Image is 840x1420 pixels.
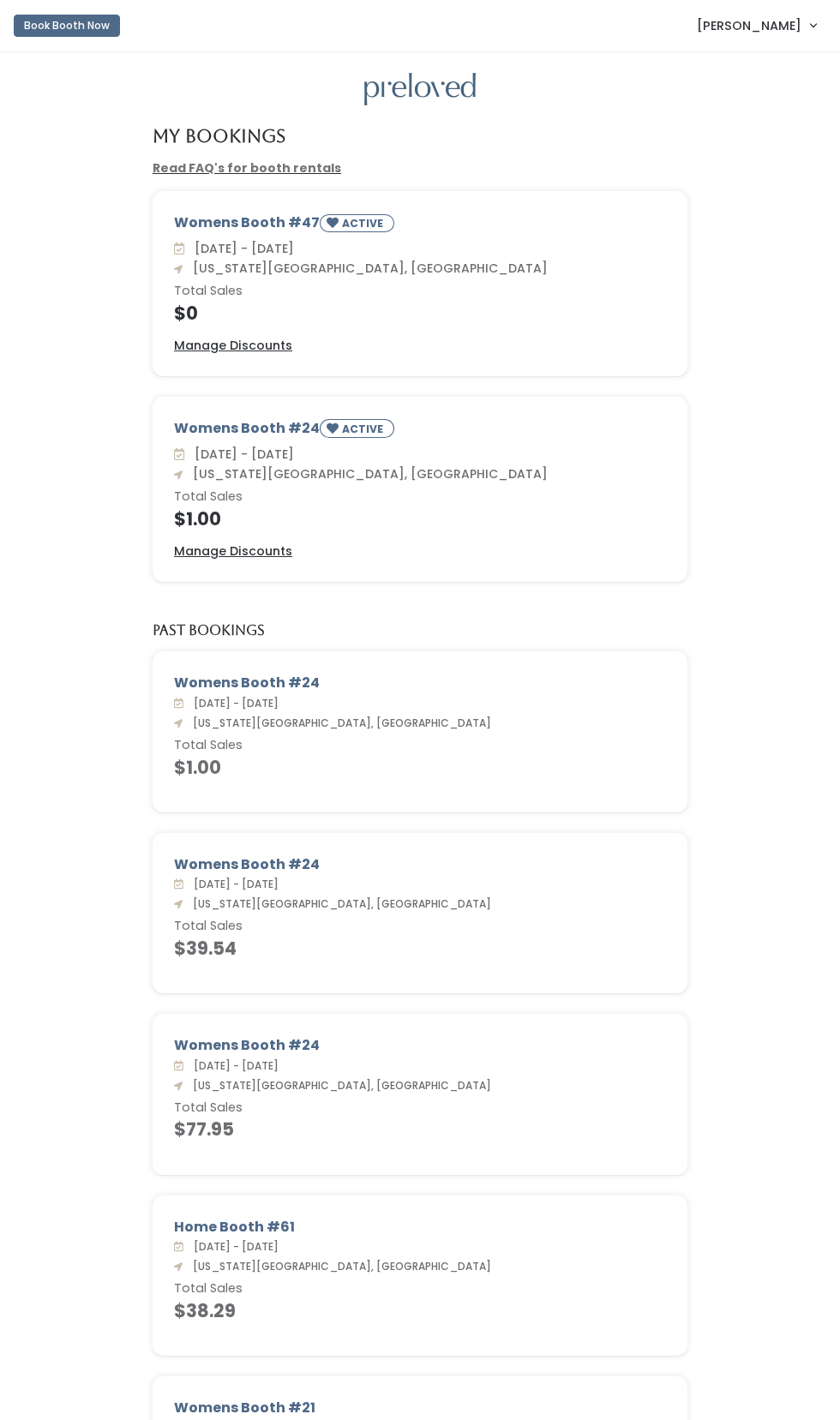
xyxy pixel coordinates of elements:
h6: Total Sales [174,920,666,933]
h4: $39.54 [174,938,666,958]
span: [DATE] - [DATE] [188,240,294,257]
div: Womens Booth #24 [174,1035,666,1056]
span: [DATE] - [DATE] [188,446,294,463]
h5: Past Bookings [153,623,265,638]
span: [DATE] - [DATE] [187,1239,279,1254]
u: Manage Discounts [174,542,292,560]
span: [US_STATE][GEOGRAPHIC_DATA], [GEOGRAPHIC_DATA] [186,1078,491,1093]
h6: Total Sales [174,285,666,298]
div: Home Booth #61 [174,1217,666,1237]
h4: $77.95 [174,1119,666,1139]
div: Womens Booth #24 [174,854,666,875]
h4: $38.29 [174,1301,666,1321]
a: Book Booth Now [14,7,120,45]
a: [PERSON_NAME] [680,7,833,44]
a: Manage Discounts [174,337,292,355]
h6: Total Sales [174,490,666,504]
h4: $1.00 [174,758,666,777]
div: Womens Booth #24 [174,673,666,693]
small: ACTIVE [342,422,387,436]
h6: Total Sales [174,739,666,752]
u: Manage Discounts [174,337,292,354]
span: [US_STATE][GEOGRAPHIC_DATA], [GEOGRAPHIC_DATA] [186,260,548,277]
span: [PERSON_NAME] [697,16,801,35]
span: [DATE] - [DATE] [187,877,279,891]
small: ACTIVE [342,216,387,231]
h4: $0 [174,303,666,323]
div: Womens Booth #24 [174,418,666,445]
span: [US_STATE][GEOGRAPHIC_DATA], [GEOGRAPHIC_DATA] [186,465,548,482]
span: [US_STATE][GEOGRAPHIC_DATA], [GEOGRAPHIC_DATA] [186,896,491,911]
button: Book Booth Now [14,15,120,37]
img: preloved logo [364,73,476,106]
span: [DATE] - [DATE] [187,1058,279,1073]
div: Womens Booth #47 [174,213,666,239]
h4: $1.00 [174,509,666,529]
div: Womens Booth #21 [174,1398,666,1418]
h4: My Bookings [153,126,285,146]
h6: Total Sales [174,1101,666,1115]
span: [US_STATE][GEOGRAPHIC_DATA], [GEOGRAPHIC_DATA] [186,716,491,730]
h6: Total Sales [174,1282,666,1296]
span: [DATE] - [DATE] [187,696,279,710]
span: [US_STATE][GEOGRAPHIC_DATA], [GEOGRAPHIC_DATA] [186,1259,491,1273]
a: Read FAQ's for booth rentals [153,159,341,177]
a: Manage Discounts [174,542,292,560]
